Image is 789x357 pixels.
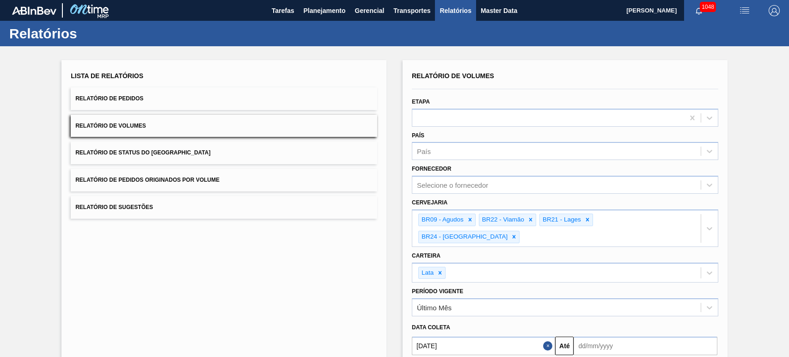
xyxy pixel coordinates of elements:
div: Lata [419,267,435,279]
img: userActions [739,5,750,16]
span: Gerencial [355,5,385,16]
button: Close [543,337,555,355]
span: Relatório de Volumes [412,72,494,80]
span: Relatório de Pedidos [75,95,143,102]
span: Planejamento [303,5,345,16]
span: Relatório de Status do [GEOGRAPHIC_DATA] [75,149,210,156]
span: Relatório de Sugestões [75,204,153,210]
span: Lista de Relatórios [71,72,143,80]
label: País [412,132,424,139]
span: 1048 [700,2,716,12]
button: Relatório de Pedidos [71,87,377,110]
button: Até [555,337,574,355]
span: Transportes [393,5,430,16]
input: dd/mm/yyyy [412,337,555,355]
div: Selecione o fornecedor [417,181,488,189]
span: Relatório de Volumes [75,123,146,129]
label: Período Vigente [412,288,463,295]
label: Cervejaria [412,199,447,206]
span: Relatórios [440,5,471,16]
button: Relatório de Sugestões [71,196,377,219]
label: Etapa [412,98,430,105]
button: Relatório de Pedidos Originados por Volume [71,169,377,191]
span: Relatório de Pedidos Originados por Volume [75,177,220,183]
div: BR22 - Viamão [479,214,526,226]
img: TNhmsLtSVTkK8tSr43FrP2fwEKptu5GPRR3wAAAABJRU5ErkJggg== [12,6,56,15]
label: Fornecedor [412,166,451,172]
div: País [417,148,431,155]
img: Logout [769,5,780,16]
div: BR21 - Lages [540,214,582,226]
button: Relatório de Volumes [71,115,377,137]
span: Master Data [481,5,517,16]
div: BR24 - [GEOGRAPHIC_DATA] [419,231,509,243]
input: dd/mm/yyyy [574,337,717,355]
div: Último Mês [417,304,452,312]
label: Carteira [412,252,440,259]
span: Data coleta [412,324,450,331]
h1: Relatórios [9,28,173,39]
div: BR09 - Agudos [419,214,465,226]
button: Relatório de Status do [GEOGRAPHIC_DATA] [71,142,377,164]
span: Tarefas [272,5,294,16]
button: Notificações [684,4,714,17]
